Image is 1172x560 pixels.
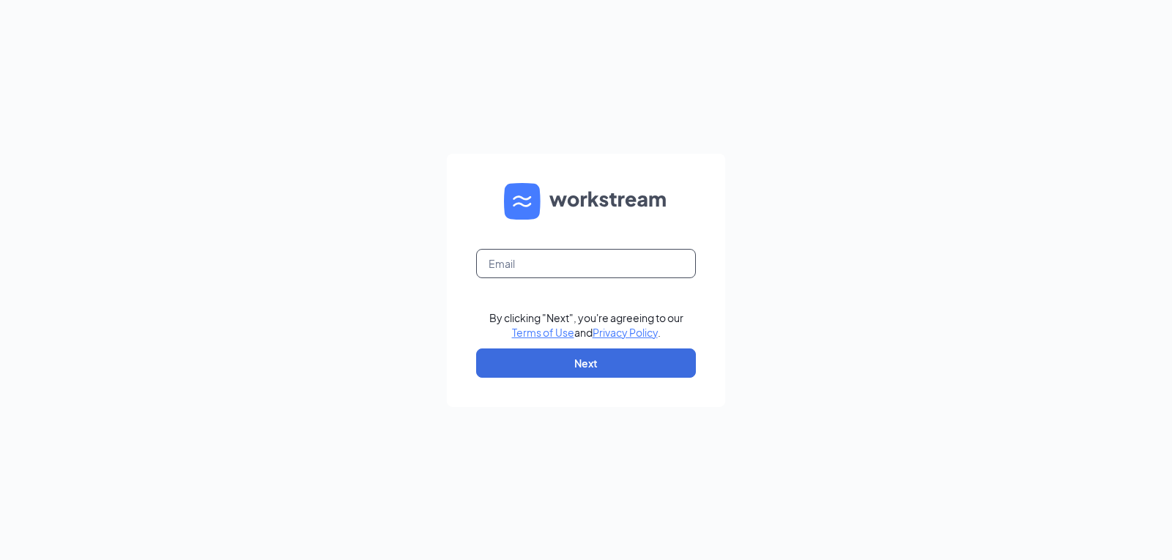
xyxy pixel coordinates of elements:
input: Email [476,249,696,278]
button: Next [476,348,696,378]
img: WS logo and Workstream text [504,183,668,220]
a: Terms of Use [512,326,574,339]
a: Privacy Policy [593,326,658,339]
div: By clicking "Next", you're agreeing to our and . [489,310,683,340]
